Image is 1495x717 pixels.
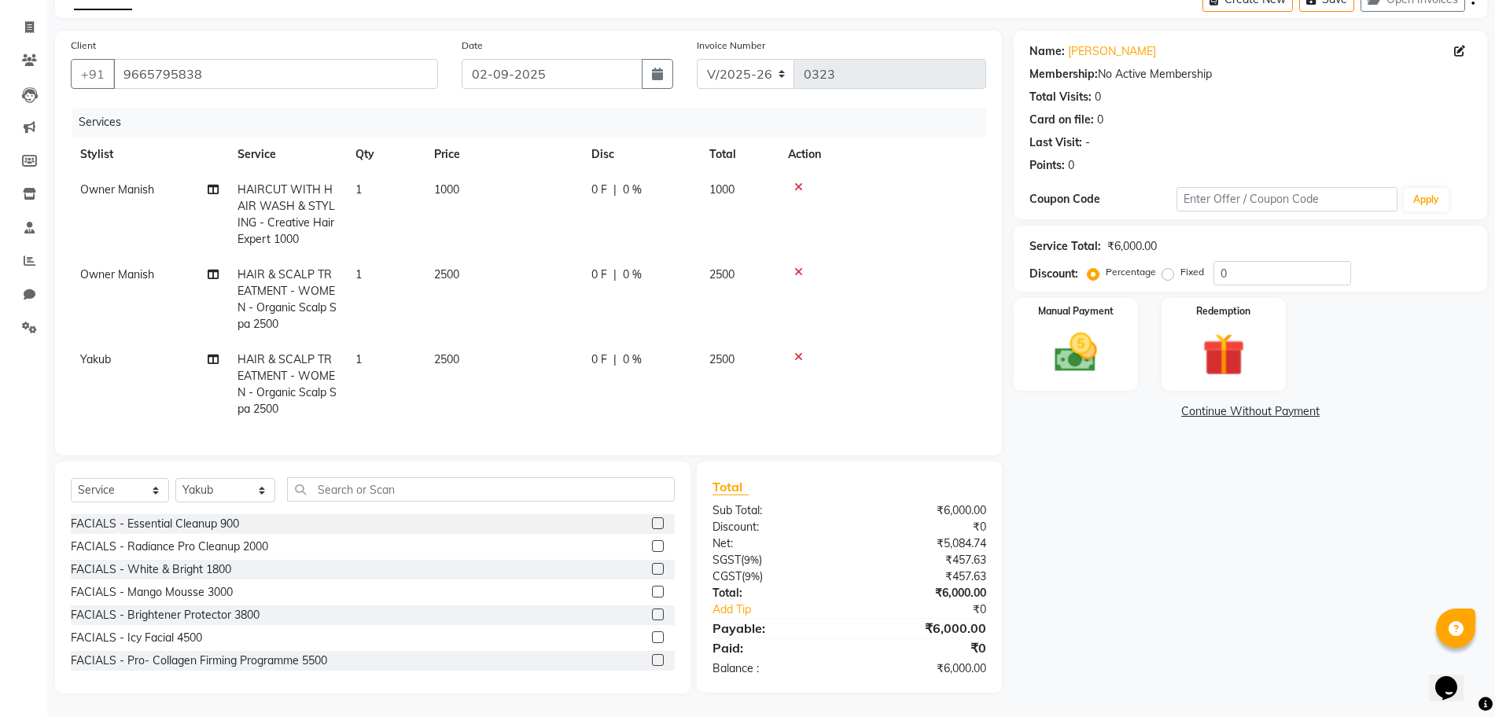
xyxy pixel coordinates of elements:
div: FACIALS - Pro- Collagen Firming Programme 5500 [71,653,327,669]
label: Client [71,39,96,53]
th: Price [425,137,582,172]
span: Owner Manish [80,267,154,281]
div: Paid: [701,638,849,657]
span: 2500 [434,267,459,281]
img: _gift.svg [1189,328,1258,381]
span: HAIRCUT WITH HAIR WASH & STYLING - Creative Hair Expert 1000 [238,182,335,246]
div: ₹0 [874,601,998,618]
span: 1000 [709,182,735,197]
span: CGST [713,569,742,583]
div: No Active Membership [1029,66,1471,83]
div: 0 [1097,112,1103,128]
div: ₹6,000.00 [849,660,998,677]
div: ₹6,000.00 [849,502,998,519]
span: 0 F [591,351,607,368]
a: [PERSON_NAME] [1068,43,1156,60]
div: Payable: [701,619,849,638]
div: ( ) [701,568,849,585]
span: Yakub [80,352,111,366]
div: ₹457.63 [849,568,998,585]
div: FACIALS - Mango Mousse 3000 [71,584,233,601]
th: Disc [582,137,700,172]
span: 1 [355,182,362,197]
div: ₹6,000.00 [849,619,998,638]
span: 1000 [434,182,459,197]
span: SGST [713,553,741,567]
div: Total: [701,585,849,601]
span: 2500 [709,352,735,366]
span: 9% [744,553,759,566]
div: FACIALS - White & Bright 1800 [71,561,231,578]
button: Apply [1404,188,1449,211]
div: Balance : [701,660,849,677]
span: Owner Manish [80,182,154,197]
div: - [1085,134,1090,151]
div: Last Visit: [1029,134,1082,151]
a: Add Tip [701,601,875,618]
span: 0 F [591,267,607,283]
div: Service Total: [1029,238,1101,255]
div: Name: [1029,43,1065,60]
label: Redemption [1196,304,1250,318]
div: ₹6,000.00 [1107,238,1157,255]
th: Service [228,137,346,172]
span: 0 % [623,182,642,198]
label: Manual Payment [1038,304,1114,318]
span: HAIR & SCALP TREATMENT - WOMEN - Organic Scalp Spa 2500 [238,267,337,331]
iframe: chat widget [1429,654,1479,701]
div: Points: [1029,157,1065,174]
th: Action [779,137,986,172]
label: Date [462,39,483,53]
th: Total [700,137,779,172]
div: ₹6,000.00 [849,585,998,601]
input: Search by Name/Mobile/Email/Code [113,59,438,89]
span: Total [713,479,749,495]
img: _cash.svg [1041,328,1110,377]
div: ₹457.63 [849,552,998,568]
span: 0 % [623,351,642,368]
span: HAIR & SCALP TREATMENT - WOMEN - Organic Scalp Spa 2500 [238,352,337,416]
button: +91 [71,59,115,89]
div: Card on file: [1029,112,1094,128]
span: | [613,351,617,368]
div: Total Visits: [1029,89,1092,105]
div: ₹0 [849,519,998,535]
th: Stylist [71,137,228,172]
div: FACIALS - Brightener Protector 3800 [71,607,260,623]
label: Invoice Number [697,39,765,53]
span: | [613,182,617,198]
span: 0 F [591,182,607,198]
div: 0 [1068,157,1074,174]
div: Discount: [701,519,849,535]
span: 1 [355,352,362,366]
input: Enter Offer / Coupon Code [1176,187,1397,211]
input: Search or Scan [287,477,675,502]
div: Discount: [1029,266,1078,282]
div: Coupon Code [1029,191,1176,208]
div: ( ) [701,552,849,568]
div: Membership: [1029,66,1098,83]
span: 2500 [434,352,459,366]
span: 1 [355,267,362,281]
th: Qty [346,137,425,172]
div: Services [72,108,998,137]
div: FACIALS - Radiance Pro Cleanup 2000 [71,539,268,555]
div: Net: [701,535,849,552]
div: FACIALS - Icy Facial 4500 [71,630,202,646]
div: ₹5,084.74 [849,535,998,552]
span: 0 % [623,267,642,283]
span: | [613,267,617,283]
div: ₹0 [849,638,998,657]
span: 9% [745,570,760,583]
div: 0 [1095,89,1101,105]
div: FACIALS - Essential Cleanup 900 [71,516,239,532]
a: Continue Without Payment [1017,403,1484,420]
span: 2500 [709,267,735,281]
label: Percentage [1106,265,1156,279]
div: Sub Total: [701,502,849,519]
label: Fixed [1180,265,1204,279]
